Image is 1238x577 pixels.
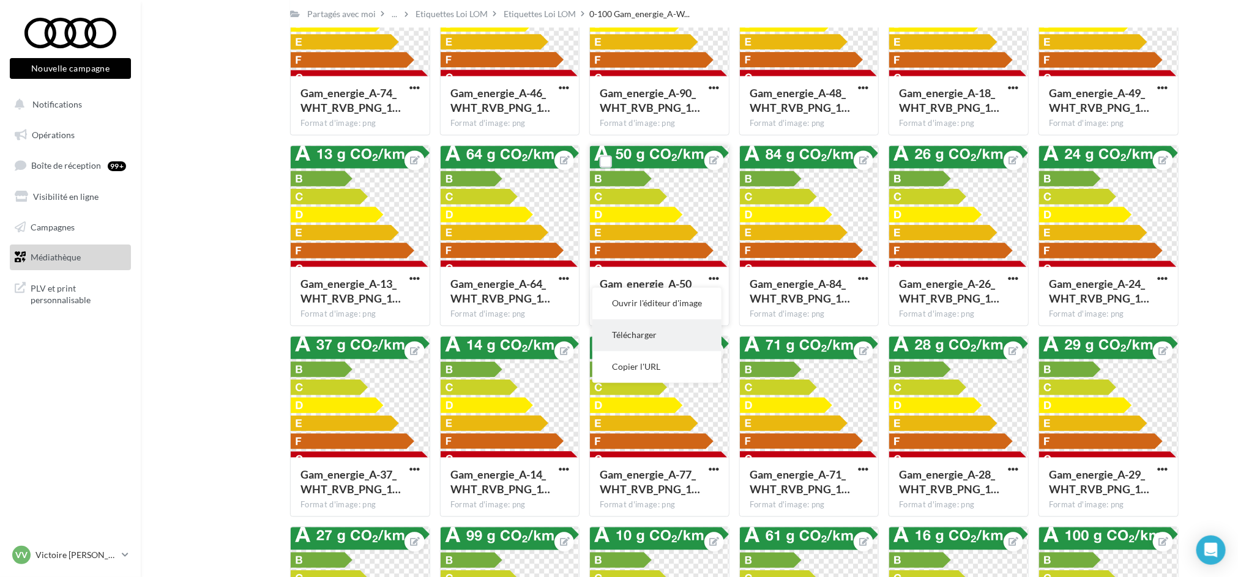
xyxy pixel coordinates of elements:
[15,549,28,561] span: VV
[7,122,133,148] a: Opérations
[899,500,1018,511] div: Format d'image: png
[592,320,722,351] button: Télécharger
[32,99,82,109] span: Notifications
[899,119,1018,130] div: Format d'image: png
[31,280,126,306] span: PLV et print personnalisable
[1196,535,1226,565] div: Open Intercom Messenger
[899,277,999,306] span: Gam_energie_A-26_WHT_RVB_PNG_1080PX
[750,119,869,130] div: Format d'image: png
[450,468,551,496] span: Gam_energie_A-14_WHT_RVB_PNG_1080PX
[31,221,75,232] span: Campagnes
[7,92,129,117] button: Notifications
[300,277,401,306] span: Gam_energie_A-13_WHT_RVB_PNG_1080PX
[899,87,999,115] span: Gam_energie_A-18_WHT_RVB_PNG_1080PX
[416,8,488,20] div: Etiquettes Loi LOM
[750,468,850,496] span: Gam_energie_A-71_WHT_RVB_PNG_1080PX
[10,543,131,567] a: VV Victoire [PERSON_NAME]
[31,160,101,171] span: Boîte de réception
[33,191,99,202] span: Visibilité en ligne
[450,119,570,130] div: Format d'image: png
[10,58,131,79] button: Nouvelle campagne
[300,500,420,511] div: Format d'image: png
[300,119,420,130] div: Format d'image: png
[750,500,869,511] div: Format d'image: png
[600,500,719,511] div: Format d'image: png
[750,309,869,320] div: Format d'image: png
[300,87,401,115] span: Gam_energie_A-74_WHT_RVB_PNG_1080PX
[1049,87,1149,115] span: Gam_energie_A-49_WHT_RVB_PNG_1080PX
[589,8,690,20] span: 0-100 Gam_energie_A-W...
[1049,277,1149,306] span: Gam_energie_A-24_WHT_RVB_PNG_1080PX
[35,549,117,561] p: Victoire [PERSON_NAME]
[600,277,700,306] span: Gam_energie_A-50_WHT_RVB_PNG_1080PX
[450,87,551,115] span: Gam_energie_A-46_WHT_RVB_PNG_1080PX
[32,130,75,140] span: Opérations
[7,184,133,210] a: Visibilité en ligne
[1049,119,1168,130] div: Format d'image: png
[600,119,719,130] div: Format d'image: png
[750,87,850,115] span: Gam_energie_A-48_WHT_RVB_PNG_1080PX
[1049,309,1168,320] div: Format d'image: png
[307,8,376,20] div: Partagés avec moi
[7,152,133,178] a: Boîte de réception99+
[504,8,576,20] div: Etiquettes Loi LOM
[899,468,999,496] span: Gam_energie_A-28_WHT_RVB_PNG_1080PX
[600,87,700,115] span: Gam_energie_A-90_WHT_RVB_PNG_1080PX
[450,277,551,306] span: Gam_energie_A-64_WHT_RVB_PNG_1080PX
[600,468,700,496] span: Gam_energie_A-77_WHT_RVB_PNG_1080PX
[450,309,570,320] div: Format d'image: png
[1049,500,1168,511] div: Format d'image: png
[108,161,126,171] div: 99+
[450,500,570,511] div: Format d'image: png
[7,215,133,240] a: Campagnes
[1049,468,1149,496] span: Gam_energie_A-29_WHT_RVB_PNG_1080PX
[750,277,850,306] span: Gam_energie_A-84_WHT_RVB_PNG_1080PX
[592,351,722,383] button: Copier l'URL
[389,6,400,23] div: ...
[7,244,133,270] a: Médiathèque
[300,309,420,320] div: Format d'image: png
[7,275,133,311] a: PLV et print personnalisable
[899,309,1018,320] div: Format d'image: png
[300,468,401,496] span: Gam_energie_A-37_WHT_RVB_PNG_1080PX
[592,288,722,320] button: Ouvrir l'éditeur d'image
[31,252,81,262] span: Médiathèque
